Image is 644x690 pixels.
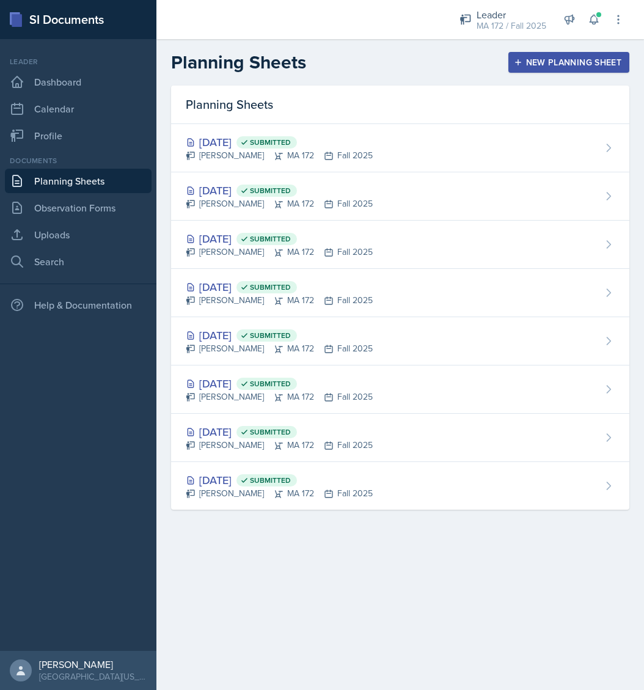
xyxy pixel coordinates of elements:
div: New Planning Sheet [516,57,621,67]
a: [DATE] Submitted [PERSON_NAME]MA 172Fall 2025 [171,221,629,269]
a: Search [5,249,152,274]
a: [DATE] Submitted [PERSON_NAME]MA 172Fall 2025 [171,172,629,221]
div: [PERSON_NAME] MA 172 Fall 2025 [186,149,373,162]
div: [PERSON_NAME] MA 172 Fall 2025 [186,439,373,452]
div: Leader [5,56,152,67]
a: [DATE] Submitted [PERSON_NAME]MA 172Fall 2025 [171,462,629,510]
div: [PERSON_NAME] MA 172 Fall 2025 [186,246,373,259]
div: [DATE] [186,182,373,199]
div: [PERSON_NAME] MA 172 Fall 2025 [186,391,373,403]
a: [DATE] Submitted [PERSON_NAME]MA 172Fall 2025 [171,365,629,414]
div: Documents [5,155,152,166]
a: [DATE] Submitted [PERSON_NAME]MA 172Fall 2025 [171,124,629,172]
div: [DATE] [186,472,373,488]
span: Submitted [250,331,291,340]
a: Calendar [5,97,152,121]
div: MA 172 / Fall 2025 [477,20,546,32]
a: [DATE] Submitted [PERSON_NAME]MA 172Fall 2025 [171,317,629,365]
div: Help & Documentation [5,293,152,317]
div: [DATE] [186,375,373,392]
span: Submitted [250,427,291,437]
button: New Planning Sheet [508,52,629,73]
div: [PERSON_NAME] MA 172 Fall 2025 [186,342,373,355]
div: Planning Sheets [171,86,629,124]
span: Submitted [250,234,291,244]
div: [DATE] [186,424,373,440]
div: [PERSON_NAME] MA 172 Fall 2025 [186,197,373,210]
div: [PERSON_NAME] MA 172 Fall 2025 [186,487,373,500]
a: [DATE] Submitted [PERSON_NAME]MA 172Fall 2025 [171,414,629,462]
div: Leader [477,7,546,22]
a: Planning Sheets [5,169,152,193]
span: Submitted [250,379,291,389]
span: Submitted [250,138,291,147]
div: [DATE] [186,327,373,343]
div: [PERSON_NAME] MA 172 Fall 2025 [186,294,373,307]
div: [DATE] [186,230,373,247]
div: [PERSON_NAME] [39,658,147,670]
a: Dashboard [5,70,152,94]
div: [GEOGRAPHIC_DATA][US_STATE] in [GEOGRAPHIC_DATA] [39,670,147,683]
a: Profile [5,123,152,148]
a: [DATE] Submitted [PERSON_NAME]MA 172Fall 2025 [171,269,629,317]
a: Uploads [5,222,152,247]
div: [DATE] [186,279,373,295]
span: Submitted [250,282,291,292]
span: Submitted [250,475,291,485]
span: Submitted [250,186,291,196]
h2: Planning Sheets [171,51,306,73]
a: Observation Forms [5,196,152,220]
div: [DATE] [186,134,373,150]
